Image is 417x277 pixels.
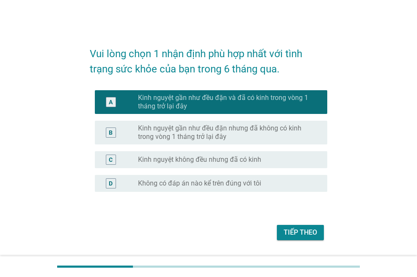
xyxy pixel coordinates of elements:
label: Kinh nguyệt gần như đều đặn và đã có kinh trong vòng 1 tháng trở lại đây [138,94,314,111]
label: Không có đáp án nào kể trên đúng với tôi [138,179,261,188]
button: Tiếp theo [277,225,324,240]
div: Tiếp theo [284,227,317,238]
label: Kinh nguyệt gần như đều đặn nhưng đã không có kinh trong vòng 1 tháng trở lại đây [138,124,314,141]
div: D [109,179,113,188]
div: B [109,128,113,137]
h2: Vui lòng chọn 1 nhận định phù hợp nhất với tình trạng sức khỏe của bạn trong 6 tháng qua. [90,38,327,77]
label: Kinh nguyệt không đều nhưng đã có kinh [138,155,261,164]
div: A [109,97,113,106]
div: C [109,155,113,164]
